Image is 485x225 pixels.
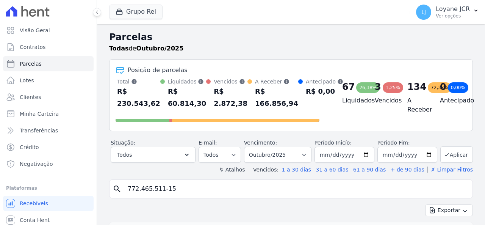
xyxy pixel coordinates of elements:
div: Antecipado [306,78,343,85]
label: Período Fim: [377,139,437,147]
button: Exportar [425,205,473,216]
a: Transferências [3,123,94,138]
span: Lotes [20,77,34,84]
div: R$ 230.543,62 [117,85,160,110]
button: LJ Loyane JCR Ver opções [410,2,485,23]
div: Plataformas [6,184,91,193]
a: Visão Geral [3,23,94,38]
h2: Parcelas [109,30,473,44]
label: Vencidos: [250,167,278,173]
a: Minha Carteira [3,106,94,121]
span: LJ [421,9,426,15]
div: A Receber [255,78,298,85]
a: 31 a 60 dias [316,167,348,173]
h4: A Receber [407,96,428,114]
p: de [109,44,183,53]
span: Crédito [20,143,39,151]
div: 67 [342,81,355,93]
h4: Liquidados [342,96,363,105]
a: ✗ Limpar Filtros [427,167,473,173]
div: R$ 0,00 [306,85,343,98]
div: Total [117,78,160,85]
p: Ver opções [436,13,470,19]
a: Crédito [3,140,94,155]
span: Todos [117,150,132,159]
span: Clientes [20,93,41,101]
div: 0,00% [448,82,468,93]
span: Visão Geral [20,27,50,34]
div: R$ 60.814,30 [168,85,206,110]
label: Situação: [111,140,135,146]
h4: Vencidos [375,96,395,105]
strong: Todas [109,45,129,52]
a: Parcelas [3,56,94,71]
span: Minha Carteira [20,110,59,118]
i: search [113,184,122,194]
a: + de 90 dias [391,167,424,173]
div: R$ 2.872,38 [214,85,247,110]
span: Parcelas [20,60,42,68]
a: Lotes [3,73,94,88]
a: 1 a 30 dias [282,167,311,173]
div: Liquidados [168,78,206,85]
h4: Antecipado [440,96,460,105]
div: R$ 166.856,94 [255,85,298,110]
a: 61 a 90 dias [353,167,386,173]
button: Aplicar [440,146,473,163]
div: 3 [375,81,381,93]
label: Vencimento: [244,140,277,146]
a: Recebíveis [3,196,94,211]
span: Recebíveis [20,200,48,207]
div: Posição de parcelas [128,66,188,75]
button: Todos [111,147,196,163]
div: 72,38% [428,82,451,93]
label: E-mail: [199,140,217,146]
div: 26,38% [356,82,380,93]
input: Buscar por nome do lote ou do cliente [123,181,469,197]
a: Contratos [3,39,94,55]
div: 0 [440,81,446,93]
span: Contratos [20,43,45,51]
a: Clientes [3,90,94,105]
span: Conta Hent [20,216,50,224]
a: Negativação [3,156,94,172]
label: Período Inicío: [314,140,352,146]
strong: Outubro/2025 [136,45,184,52]
p: Loyane JCR [436,5,470,13]
div: 1,25% [383,82,403,93]
span: Transferências [20,127,58,134]
button: Grupo Rei [109,5,163,19]
div: Vencidos [214,78,247,85]
div: 134 [407,81,426,93]
span: Negativação [20,160,53,168]
label: ↯ Atalhos [219,167,245,173]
